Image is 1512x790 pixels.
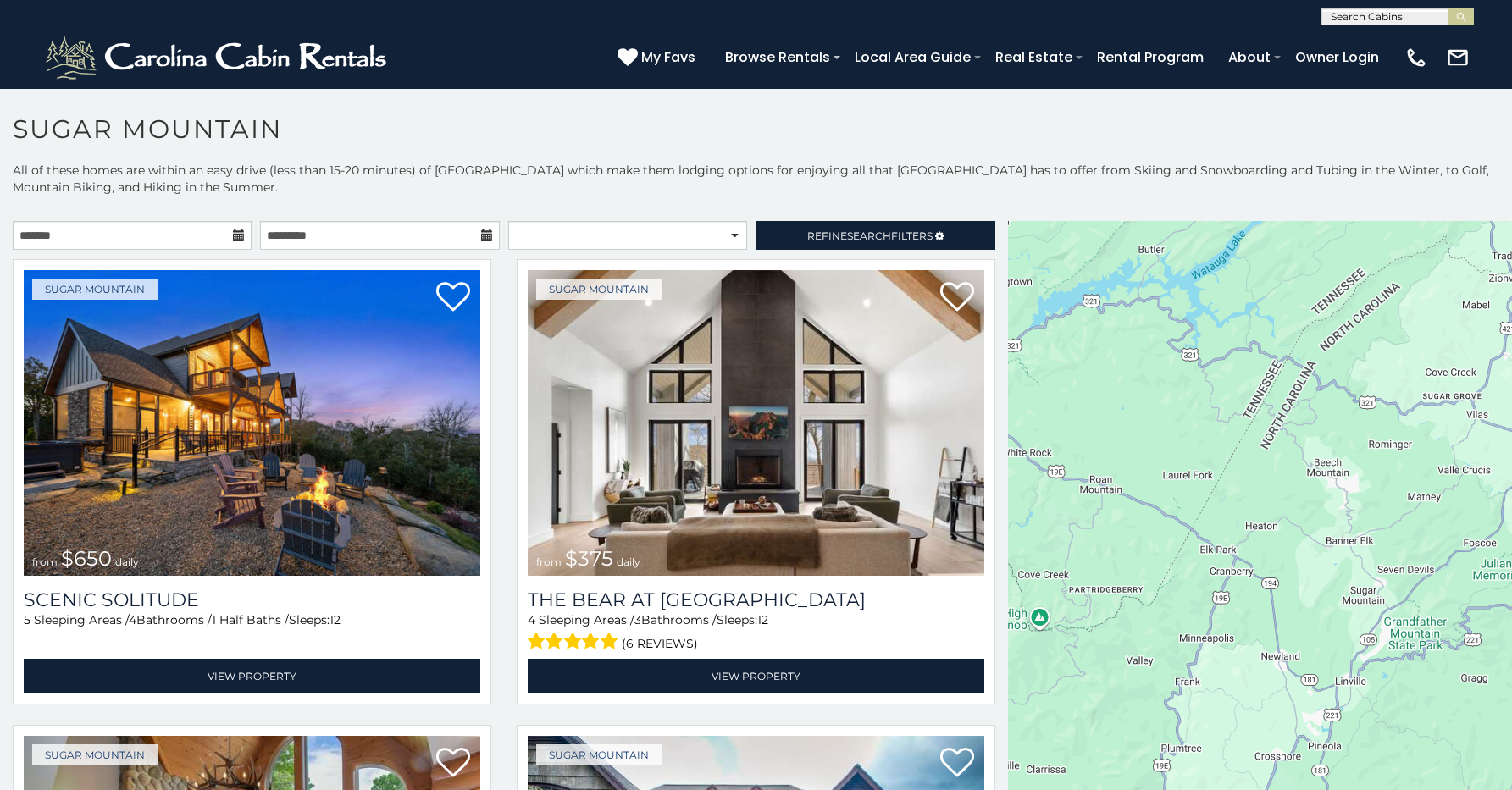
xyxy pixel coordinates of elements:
[528,588,984,611] a: The Bear At [GEOGRAPHIC_DATA]
[634,612,641,627] span: 3
[436,746,470,782] a: Add to favorites
[528,611,984,655] div: Sleeping Areas / Bathrooms / Sleeps:
[536,555,562,568] span: from
[115,555,139,568] span: daily
[212,612,289,627] span: 1 Half Baths /
[528,270,984,576] img: 1714387646_thumbnail.jpeg
[987,42,1081,72] a: Real Estate
[528,659,984,693] a: View Property
[436,280,470,316] a: Add to favorites
[32,744,158,765] a: Sugar Mountain
[528,612,535,627] span: 4
[756,221,994,250] a: RefineSearchFilters
[536,279,662,300] a: Sugar Mountain
[24,659,480,693] a: View Property
[940,746,974,782] a: Add to favorites
[330,612,341,627] span: 12
[622,633,698,655] span: (6 reviews)
[940,280,974,316] a: Add to favorites
[32,555,58,568] span: from
[641,47,695,68] span: My Favs
[528,270,984,576] a: from $375 daily
[61,546,112,571] span: $650
[846,42,979,72] a: Local Area Guide
[618,47,700,69] a: My Favs
[24,611,480,655] div: Sleeping Areas / Bathrooms / Sleeps:
[32,279,158,300] a: Sugar Mountain
[807,229,933,242] span: Refine Filters
[24,588,480,611] a: Scenic Solitude
[757,612,768,627] span: 12
[42,32,394,83] img: White-1-2.png
[1446,46,1470,69] img: mail-regular-white.png
[24,270,480,576] img: 1758811181_thumbnail.jpeg
[24,270,480,576] a: from $650 daily
[1220,42,1279,72] a: About
[129,612,136,627] span: 4
[717,42,839,72] a: Browse Rentals
[1287,42,1387,72] a: Owner Login
[847,229,891,242] span: Search
[1404,46,1428,69] img: phone-regular-white.png
[536,744,662,765] a: Sugar Mountain
[528,588,984,611] h3: The Bear At Sugar Mountain
[1088,42,1212,72] a: Rental Program
[565,546,613,571] span: $375
[24,612,30,627] span: 5
[617,555,640,568] span: daily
